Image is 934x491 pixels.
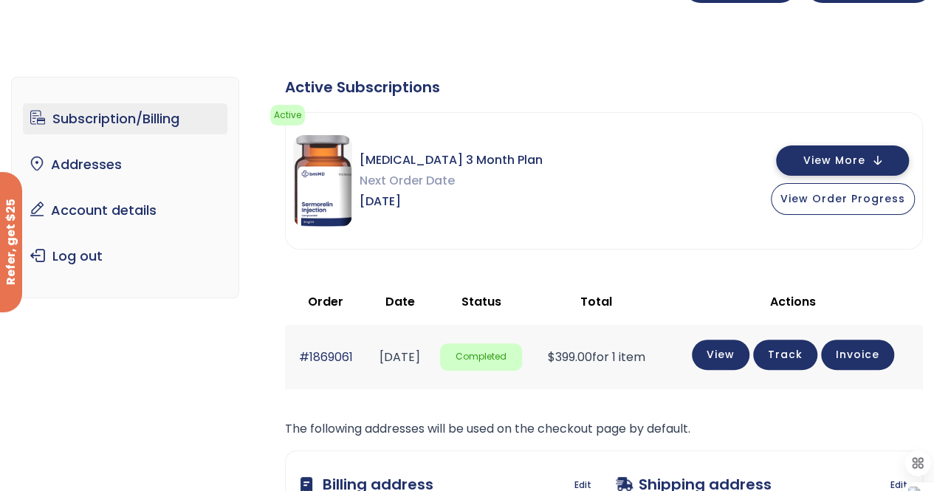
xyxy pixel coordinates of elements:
[380,348,420,365] time: [DATE]
[692,340,749,370] a: View
[461,293,501,310] span: Status
[299,348,353,365] a: #1869061
[360,171,543,191] span: Next Order Date
[270,105,305,126] span: Active
[548,348,592,365] span: 399.00
[23,195,227,226] a: Account details
[23,103,227,134] a: Subscription/Billing
[529,325,664,389] td: for 1 item
[385,293,415,310] span: Date
[580,293,612,310] span: Total
[753,340,817,370] a: Track
[308,293,343,310] span: Order
[771,183,915,215] button: View Order Progress
[285,419,923,439] p: The following addresses will be used on the checkout page by default.
[440,343,521,371] span: Completed
[780,191,905,206] span: View Order Progress
[803,156,865,165] span: View More
[548,348,555,365] span: $
[770,293,816,310] span: Actions
[776,145,909,176] button: View More
[821,340,894,370] a: Invoice
[23,241,227,272] a: Log out
[360,150,543,171] span: [MEDICAL_DATA] 3 Month Plan
[285,77,923,97] div: Active Subscriptions
[11,77,239,298] nav: Account pages
[360,191,543,212] span: [DATE]
[23,149,227,180] a: Addresses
